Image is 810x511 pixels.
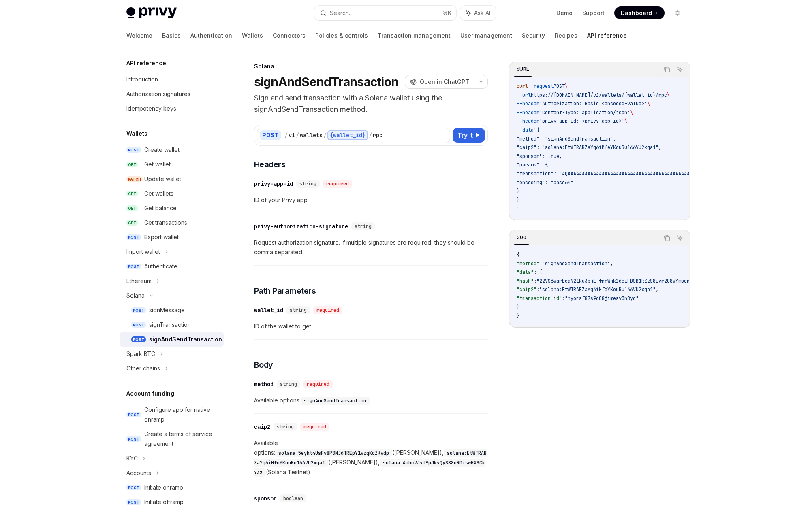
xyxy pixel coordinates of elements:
a: POSTCreate wallet [120,143,224,157]
div: / [284,131,288,139]
span: : { [534,269,542,275]
span: Request authorization signature. If multiple signatures are required, they should be comma separa... [254,238,488,257]
button: Ask AI [675,64,685,75]
button: Open in ChatGPT [405,75,474,89]
span: POST [554,83,565,89]
div: cURL [514,64,532,74]
div: Other chains [126,364,160,373]
a: Introduction [120,72,224,87]
span: ID of the wallet to get. [254,322,488,331]
span: string [299,181,316,187]
span: , [656,286,658,293]
div: 200 [514,233,529,243]
button: Copy the contents from the code block [662,233,672,243]
a: Idempotency keys [120,101,224,116]
h5: Wallets [126,129,147,138]
span: \ [565,83,568,89]
a: Connectors [273,26,306,45]
span: ID of your Privy app. [254,195,488,205]
span: POST [126,499,141,505]
span: 'Content-Type: application/json' [539,109,630,116]
p: Sign and send transaction with a Solana wallet using the signAndSendTransaction method. [254,92,488,115]
span: curl [517,83,528,89]
a: POSTConfigure app for native onramp [120,402,224,427]
a: Security [522,26,545,45]
span: "signAndSendTransaction" [542,260,610,267]
span: GET [126,220,138,226]
span: 'privy-app-id: <privy-app-id>' [539,118,624,124]
span: : [539,260,542,267]
span: POST [131,307,146,313]
a: Support [582,9,605,17]
a: API reference [587,26,627,45]
a: Basics [162,26,181,45]
span: "method" [517,260,539,267]
div: Authorization signatures [126,89,190,99]
h1: signAndSendTransaction [254,75,399,89]
span: string [290,307,307,313]
div: signMessage [149,305,185,315]
div: privy-app-id [254,180,293,188]
span: POST [131,322,146,328]
div: required [313,306,342,314]
span: 'Authorization: Basic <encoded-value>' [539,100,647,107]
div: Authenticate [144,262,177,271]
a: Dashboard [614,6,665,19]
a: POSTsignMessage [120,303,224,317]
span: \ [647,100,650,107]
img: light logo [126,7,177,19]
a: Wallets [242,26,263,45]
span: Body [254,359,273,370]
span: GET [126,191,138,197]
span: boolean [283,495,303,502]
a: POSTCreate a terms of service agreement [120,427,224,451]
a: Welcome [126,26,152,45]
div: / [296,131,299,139]
span: POST [126,412,141,418]
span: "params": { [517,162,548,168]
span: ' [517,205,519,212]
span: \ [630,109,633,116]
div: signTransaction [149,320,191,330]
span: : [562,295,565,302]
span: "caip2" [517,286,536,293]
div: Solana [254,62,488,70]
a: PATCHUpdate wallet [120,172,224,186]
span: , [610,260,613,267]
span: Path Parameters [254,285,316,296]
span: : [534,278,536,284]
a: Demo [556,9,573,17]
a: Transaction management [378,26,451,45]
span: } [517,197,519,203]
a: User management [460,26,512,45]
div: Get transactions [144,218,187,228]
div: Search... [330,8,353,18]
div: Initiate onramp [144,483,183,492]
span: Try it [457,130,473,140]
span: POST [131,336,146,343]
span: Headers [254,159,286,170]
span: "22VS6wqrbeaN21ku3pjEjfnrWgk1deiFBSB1kZzS8ivr2G8wYmpdnV3W7oxpjFPGkt5bhvZvK1QBzuCfUPUYYFQq" [536,278,792,284]
a: Recipes [555,26,577,45]
h5: Account funding [126,389,174,398]
span: --request [528,83,554,89]
h5: API reference [126,58,166,68]
span: : [536,286,539,293]
div: required [300,423,329,431]
div: wallet_id [254,306,283,314]
button: Search...⌘K [314,6,456,20]
a: POSTExport wallet [120,230,224,245]
span: "data" [517,269,534,275]
span: \ [667,92,670,98]
a: Authentication [190,26,232,45]
div: v1 [289,131,295,139]
div: rpc [373,131,383,139]
span: "transaction_id" [517,295,562,302]
span: POST [126,264,141,270]
div: Get balance [144,203,177,213]
div: Ethereum [126,276,152,286]
div: / [323,131,327,139]
a: POSTAuthenticate [120,259,224,274]
span: Dashboard [621,9,652,17]
span: string [277,424,294,430]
